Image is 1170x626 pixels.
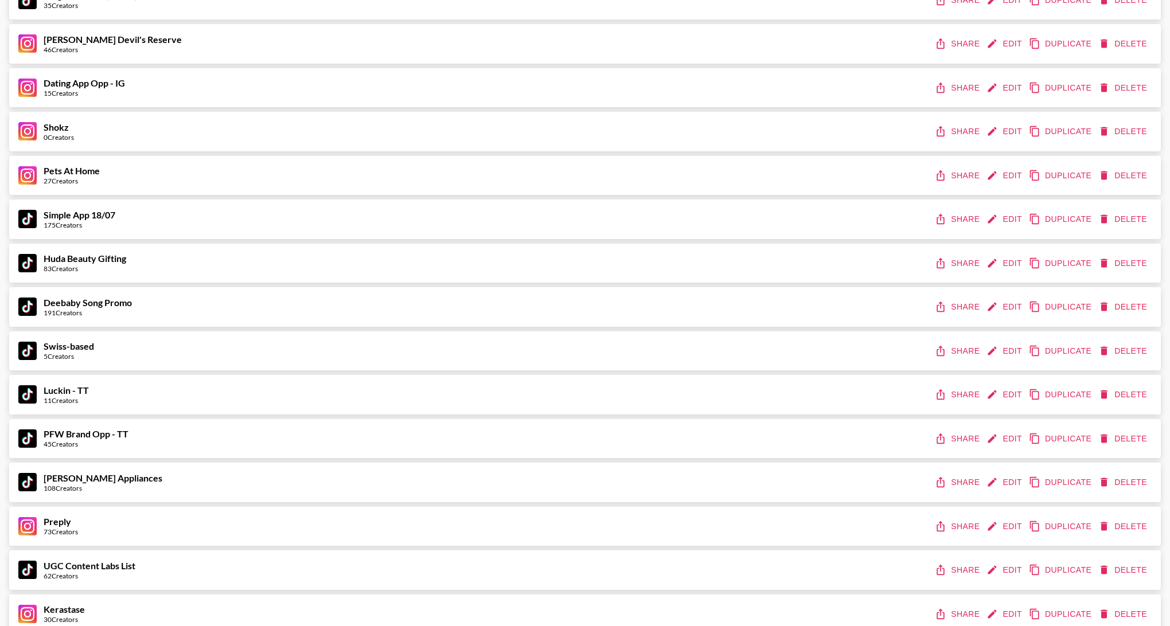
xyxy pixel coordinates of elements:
[44,516,71,527] strong: Preply
[1096,472,1152,493] button: delete
[1027,560,1096,581] button: duplicate
[1096,296,1152,318] button: delete
[933,296,984,318] button: share
[1027,428,1096,449] button: duplicate
[1096,428,1152,449] button: delete
[44,560,135,571] strong: UGC Content Labs List
[44,34,182,45] strong: [PERSON_NAME] Devil's Reserve
[1027,472,1096,493] button: duplicate
[1096,165,1152,186] button: delete
[1027,33,1096,54] button: duplicate
[933,341,984,362] button: share
[984,384,1027,405] button: edit
[1096,121,1152,142] button: delete
[44,604,85,615] strong: Kerastase
[984,33,1027,54] button: edit
[44,615,85,624] div: 30 Creators
[18,210,37,228] img: TikTok
[933,472,984,493] button: share
[44,297,132,308] strong: Deebaby Song Promo
[984,560,1027,581] button: edit
[933,428,984,449] button: share
[1027,121,1096,142] button: duplicate
[933,384,984,405] button: share
[18,342,37,360] img: TikTok
[44,122,69,132] strong: Shokz
[933,77,984,99] button: share
[44,89,125,97] div: 15 Creators
[933,560,984,581] button: share
[1096,253,1152,274] button: delete
[44,177,100,185] div: 27 Creators
[984,253,1027,274] button: edit
[984,209,1027,230] button: edit
[1096,604,1152,625] button: delete
[933,165,984,186] button: share
[18,429,37,448] img: TikTok
[1096,33,1152,54] button: delete
[933,516,984,537] button: share
[1096,560,1152,581] button: delete
[1027,253,1096,274] button: duplicate
[44,352,94,361] div: 5 Creators
[933,253,984,274] button: share
[44,308,132,317] div: 191 Creators
[18,79,37,97] img: Instagram
[18,34,37,53] img: Instagram
[984,604,1027,625] button: edit
[18,298,37,316] img: TikTok
[18,385,37,404] img: TikTok
[44,484,162,492] div: 108 Creators
[18,166,37,185] img: Instagram
[18,254,37,272] img: TikTok
[1027,77,1096,99] button: duplicate
[44,253,126,264] strong: Huda Beauty Gifting
[44,341,94,351] strong: Swiss-based
[44,209,115,220] strong: Simple App 18/07
[984,165,1027,186] button: edit
[984,296,1027,318] button: edit
[1027,165,1096,186] button: duplicate
[18,605,37,623] img: Instagram
[44,221,115,229] div: 175 Creators
[44,428,128,439] strong: PFW Brand Opp - TT
[1096,209,1152,230] button: delete
[1096,516,1152,537] button: delete
[44,77,125,88] strong: Dating App Opp - IG
[44,396,89,405] div: 11 Creators
[44,385,89,396] strong: Luckin - TT
[933,604,984,625] button: share
[984,77,1027,99] button: edit
[44,572,135,580] div: 62 Creators
[933,209,984,230] button: share
[1027,604,1096,625] button: duplicate
[1096,384,1152,405] button: delete
[1027,516,1096,537] button: duplicate
[18,517,37,535] img: Instagram
[984,121,1027,142] button: edit
[18,122,37,140] img: Instagram
[984,516,1027,537] button: edit
[1096,341,1152,362] button: delete
[44,165,100,176] strong: Pets At Home
[44,133,74,142] div: 0 Creators
[44,527,78,536] div: 73 Creators
[44,440,128,448] div: 45 Creators
[1027,341,1096,362] button: duplicate
[44,45,182,54] div: 46 Creators
[1027,384,1096,405] button: duplicate
[1027,296,1096,318] button: duplicate
[18,473,37,491] img: TikTok
[1096,77,1152,99] button: delete
[933,33,984,54] button: share
[984,428,1027,449] button: edit
[1027,209,1096,230] button: duplicate
[44,1,138,10] div: 35 Creators
[933,121,984,142] button: share
[984,472,1027,493] button: edit
[18,561,37,579] img: TikTok
[984,341,1027,362] button: edit
[44,472,162,483] strong: [PERSON_NAME] Appliances
[44,264,126,273] div: 83 Creators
